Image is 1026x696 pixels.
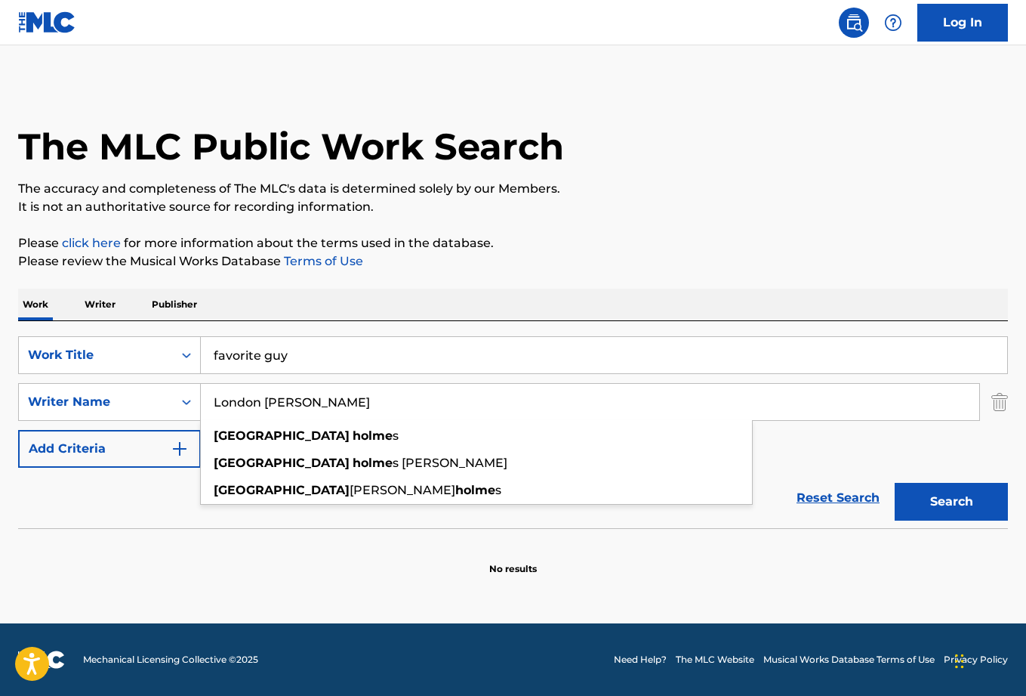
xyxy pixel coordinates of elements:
[884,14,902,32] img: help
[951,623,1026,696] iframe: Chat Widget
[763,653,935,667] a: Musical Works Database Terms of Use
[214,456,350,470] strong: [GEOGRAPHIC_DATA]
[62,236,121,250] a: click here
[455,483,495,497] strong: holme
[350,483,455,497] span: [PERSON_NAME]
[495,483,501,497] span: s
[214,483,350,497] strong: [GEOGRAPHIC_DATA]
[214,428,350,443] strong: [GEOGRAPHIC_DATA]
[147,289,202,320] p: Publisher
[917,4,1008,42] a: Log In
[895,483,1008,521] button: Search
[80,289,120,320] p: Writer
[676,653,754,667] a: The MLC Website
[18,336,1008,528] form: Search Form
[393,456,507,470] span: s [PERSON_NAME]
[281,254,363,268] a: Terms of Use
[489,544,537,576] p: No results
[18,651,65,669] img: logo
[171,440,189,458] img: 9d2ae6d4665cec9f34b9.svg
[18,11,76,33] img: MLC Logo
[845,14,863,32] img: search
[18,430,201,468] button: Add Criteria
[393,428,399,443] span: s
[28,393,164,411] div: Writer Name
[955,639,964,684] div: Drag
[944,653,1008,667] a: Privacy Policy
[789,481,887,515] a: Reset Search
[18,289,53,320] p: Work
[18,198,1008,216] p: It is not an authoritative source for recording information.
[83,653,258,667] span: Mechanical Licensing Collective © 2025
[18,124,564,169] h1: The MLC Public Work Search
[839,8,869,38] a: Public Search
[18,252,1008,271] p: Please review the Musical Works Database
[353,456,393,470] strong: holme
[353,428,393,443] strong: holme
[18,180,1008,198] p: The accuracy and completeness of The MLC's data is determined solely by our Members.
[614,653,667,667] a: Need Help?
[991,383,1008,421] img: Delete Criterion
[878,8,908,38] div: Help
[18,234,1008,252] p: Please for more information about the terms used in the database.
[28,346,164,364] div: Work Title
